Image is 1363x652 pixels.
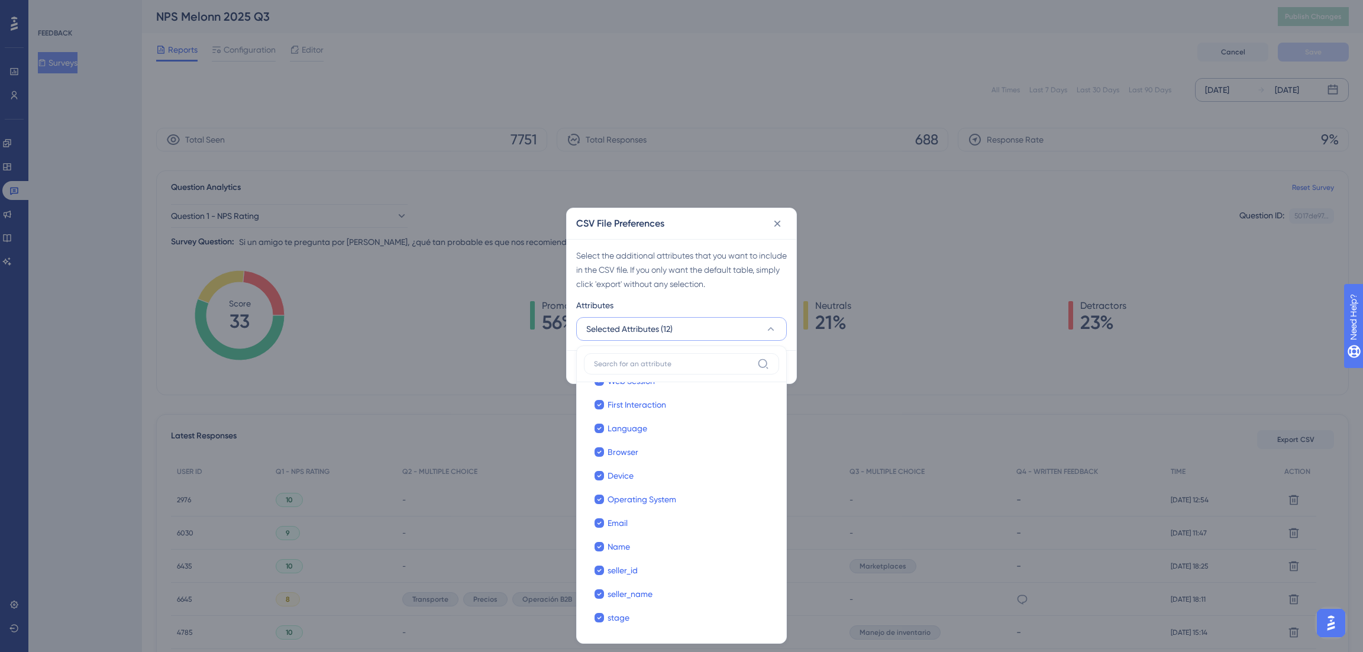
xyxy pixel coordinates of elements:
span: Selected Attributes (12) [586,322,673,336]
span: Email [608,516,628,530]
input: Search for an attribute [594,359,752,369]
span: Language [608,421,647,435]
span: seller_name [608,587,653,601]
span: Operating System [608,492,676,506]
span: Need Help? [28,3,74,17]
span: Device [608,469,634,483]
iframe: UserGuiding AI Assistant Launcher [1313,605,1349,641]
span: seller_id [608,563,638,577]
div: Select the additional attributes that you want to include in the CSV file. If you only want the d... [576,248,787,291]
span: stage [608,611,629,625]
span: Browser [608,445,638,459]
span: First Interaction [608,398,666,412]
span: Attributes [576,298,613,312]
span: Name [608,540,630,554]
h2: CSV File Preferences [576,217,664,231]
